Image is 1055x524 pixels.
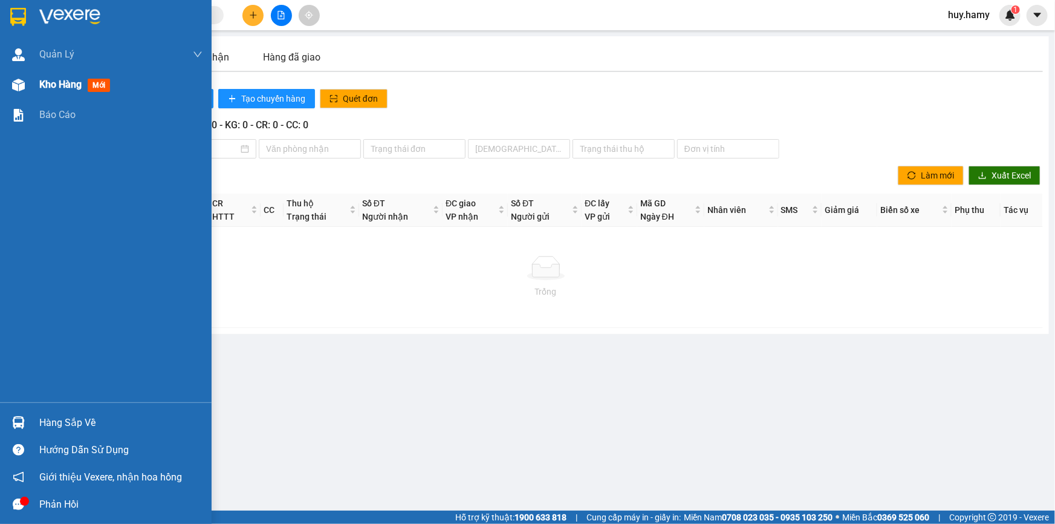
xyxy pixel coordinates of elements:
div: Hàng đã giao [263,50,320,65]
span: question-circle [13,444,24,456]
span: Ngày ĐH [640,212,674,221]
span: VP nhận [446,212,478,221]
span: | [576,511,577,524]
button: plus [242,5,264,26]
span: SMS [781,205,798,215]
img: logo-vxr [10,8,26,26]
span: Số ĐT [511,198,534,208]
span: message [13,499,24,510]
span: Báo cáo [39,107,76,122]
div: Biển số xe [880,203,940,217]
span: aim [305,11,313,19]
button: plusTạo chuyến hàng [218,89,315,108]
span: file-add [277,11,285,19]
div: Trống [58,285,1033,298]
img: warehouse-icon [12,416,25,429]
span: CR [212,198,223,208]
img: warehouse-icon [12,48,25,61]
span: sync [907,171,916,181]
span: Cung cấp máy in - giấy in: [586,511,681,524]
span: Nhân viên [707,203,766,217]
span: Quét đơn [343,92,378,105]
span: Số ĐT [362,198,385,208]
span: Trạng thái [287,212,326,221]
span: Miền Bắc [842,511,929,524]
span: Tạo chuyến hàng [241,92,305,105]
div: Hàng sắp về [39,414,203,432]
span: scan [329,94,338,104]
div: Phụ thu [955,203,998,217]
span: Giới thiệu Vexere, nhận hoa hồng [39,470,182,485]
button: file-add [271,5,292,26]
span: VP gửi [585,212,610,221]
button: aim [299,5,320,26]
sup: 1 [1011,5,1020,14]
span: Mã GD [640,198,666,208]
span: Người gửi [511,212,550,221]
span: mới [88,79,110,92]
img: icon-new-feature [1005,10,1016,21]
strong: 1900 633 818 [515,513,566,522]
strong: 0369 525 060 [877,513,929,522]
span: notification [13,471,24,483]
strong: 0708 023 035 - 0935 103 250 [722,513,833,522]
th: Tác vụ [1001,194,1043,227]
div: Giảm giá [825,203,874,217]
span: Quản Lý [39,47,74,62]
span: huy.hamy [938,7,999,22]
button: caret-down [1027,5,1048,26]
span: plus [228,94,236,104]
button: syncLàm mới [898,166,964,185]
span: down [193,50,203,59]
img: solution-icon [12,109,25,122]
span: Làm mới [921,169,954,182]
img: warehouse-icon [12,79,25,91]
span: 1 [1013,5,1018,14]
span: copyright [988,513,996,522]
button: downloadXuất Excel [969,166,1040,185]
div: Hướng dẫn sử dụng [39,441,203,459]
span: | [938,511,940,524]
span: Thu hộ [287,198,314,208]
span: Hỗ trợ kỹ thuật: [455,511,566,524]
span: ĐC lấy [585,198,609,208]
span: ⚪️ [836,515,839,520]
div: Phản hồi [39,496,203,514]
span: HTTT [212,212,235,221]
span: ĐC giao [446,198,476,208]
span: Miền Nam [684,511,833,524]
span: Người nhận [362,212,408,221]
span: plus [249,11,258,19]
button: scanQuét đơn [320,89,388,108]
span: Kho hàng [39,79,82,90]
span: caret-down [1032,10,1043,21]
div: CC [264,203,281,217]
